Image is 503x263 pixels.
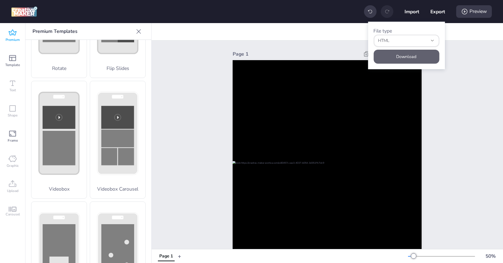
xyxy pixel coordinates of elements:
div: 50 % [482,253,499,260]
div: Page 1 [159,253,173,260]
label: File type [373,28,392,34]
div: Preview [456,5,492,18]
button: Download [373,50,439,64]
span: Frame [8,138,18,143]
span: Carousel [6,212,20,217]
button: Export [430,4,445,19]
p: Flip Slides [90,65,145,72]
div: Tabs [154,250,178,262]
span: Text [9,87,16,93]
div: Page 1 [233,50,359,58]
img: logo Creative Maker [11,6,37,17]
span: HTML [378,38,428,44]
p: Rotate [31,65,87,72]
span: Shape [8,113,17,118]
p: Premium Templates [32,23,133,40]
button: + [178,250,181,262]
button: Import [404,4,419,19]
span: Premium [6,37,20,43]
p: Videobox [31,185,87,193]
span: Graphic [7,163,19,169]
span: Upload [7,188,19,194]
p: Videobox Carousel [90,185,145,193]
span: Template [5,62,20,68]
button: fileType [373,35,439,47]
